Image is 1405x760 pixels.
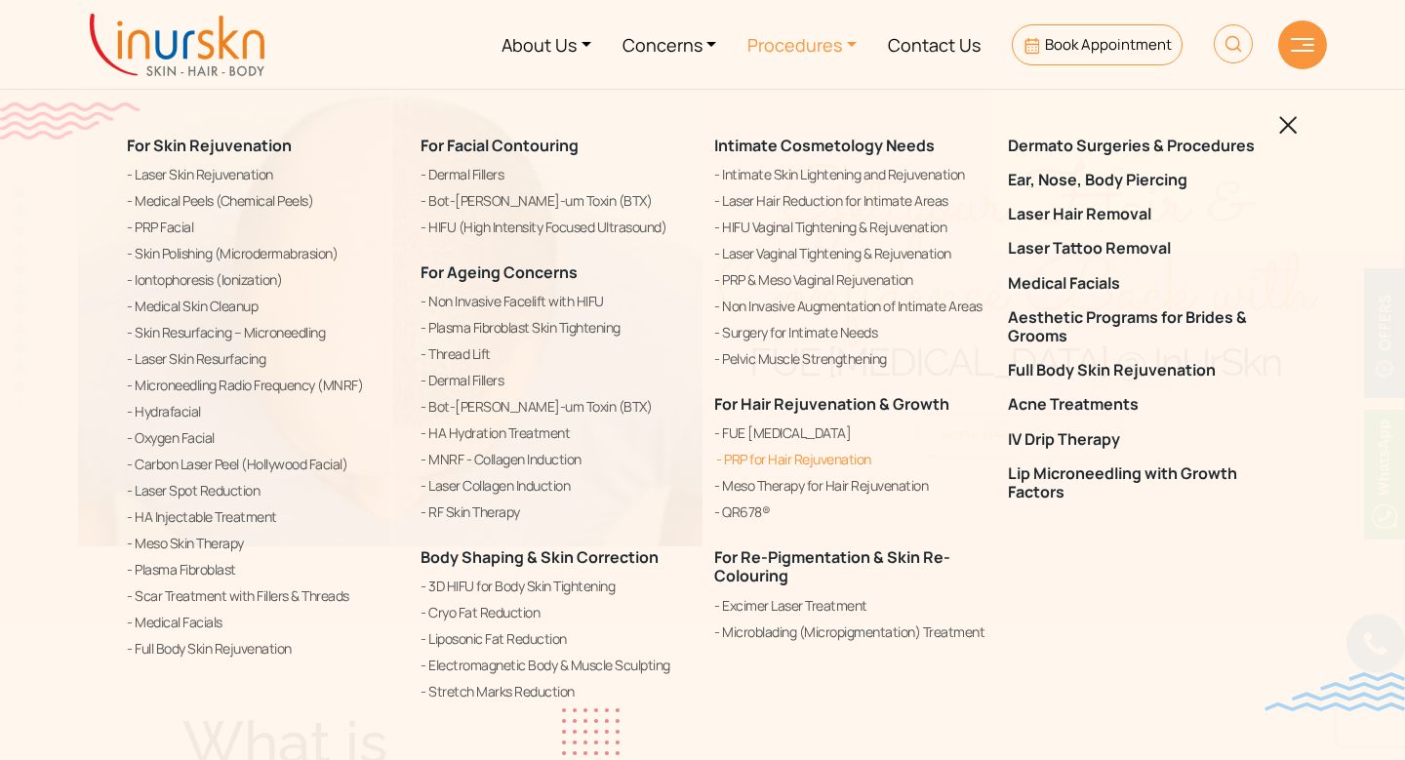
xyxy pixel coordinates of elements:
[714,393,949,415] a: For Hair Rejuvenation & Growth
[421,189,691,213] a: Bot-[PERSON_NAME]-um Toxin (BTX)
[714,448,984,471] a: PRP for Hair Rejuvenation
[1008,361,1278,380] a: Full Body Skin Rejuvenation
[714,500,984,524] a: QR678®
[1264,672,1405,711] img: bluewave
[421,546,659,568] a: Body Shaping & Skin Correction
[1008,464,1278,501] a: Lip Microneedling with Growth Factors
[1008,137,1278,155] a: Dermato Surgeries & Procedures
[714,347,984,371] a: Pelvic Muscle Strengthening
[127,584,397,608] a: Scar Treatment with Fillers & Threads
[486,8,607,81] a: About Us
[421,448,691,471] a: MNRF - Collagen Induction
[127,242,397,265] a: Skin Polishing (Microdermabrasion)
[714,189,984,213] a: Laser Hair Reduction for Intimate Areas
[714,295,984,318] a: Non Invasive Augmentation of Intimate Areas
[714,594,984,618] a: Excimer Laser Treatment
[421,135,579,156] a: For Facial Contouring
[127,135,292,156] a: For Skin Rejuvenation
[421,500,691,524] a: RF Skin Therapy
[421,602,691,625] a: Cryo Fat Reduction
[127,426,397,450] a: Oxygen Facial
[1279,116,1298,135] img: blackclosed
[1008,171,1278,189] a: Ear, Nose, Body Piercing
[872,8,996,81] a: Contact Us
[714,546,950,586] a: For Re-Pigmentation & Skin Re-Colouring
[421,655,691,678] a: Electromagnetic Body & Muscle Sculpting
[127,163,397,186] a: Laser Skin Rejuvenation
[421,261,578,283] a: For Ageing Concerns
[607,8,733,81] a: Concerns
[714,135,935,156] a: Intimate Cosmetology Needs
[127,321,397,344] a: Skin Resurfacing – Microneedling
[714,242,984,265] a: Laser Vaginal Tightening & Rejuvenation
[127,189,397,213] a: Medical Peels (Chemical Peels)
[714,421,984,445] a: FUE [MEDICAL_DATA]
[421,342,691,366] a: Thread Lift
[714,474,984,498] a: Meso Therapy for Hair Rejuvenation
[1008,430,1278,449] a: IV Drip Therapy
[732,8,872,81] a: Procedures
[421,216,691,239] a: HIFU (High Intensity Focused Ultrasound)
[1291,38,1314,52] img: hamLine.svg
[714,620,984,644] a: Microblading (Micropigmentation) Treatment
[127,479,397,502] a: Laser Spot Reduction
[714,163,984,186] a: Intimate Skin Lightening and Rejuvenation
[421,369,691,392] a: Dermal Fillers
[90,14,264,76] img: inurskn-logo
[421,395,691,419] a: Bot-[PERSON_NAME]-um Toxin (BTX)
[127,295,397,318] a: Medical Skin Cleanup
[1008,205,1278,223] a: Laser Hair Removal
[127,611,397,634] a: Medical Facials
[1008,240,1278,259] a: Laser Tattoo Removal
[127,532,397,555] a: Meso Skin Therapy
[714,268,984,292] a: PRP & Meso Vaginal Rejuvenation
[421,474,691,498] a: Laser Collagen Induction
[127,374,397,397] a: Microneedling Radio Frequency (MNRF)
[127,637,397,660] a: Full Body Skin Rejuvenation
[1008,274,1278,293] a: Medical Facials
[714,216,984,239] a: HIFU Vaginal Tightening & Rejuvenation
[421,576,691,599] a: 3D HIFU for Body Skin Tightening
[127,347,397,371] a: Laser Skin Resurfacing
[127,216,397,239] a: PRP Facial
[421,421,691,445] a: HA Hydration Treatment
[127,505,397,529] a: HA Injectable Treatment
[714,321,984,344] a: Surgery for Intimate Needs
[1045,34,1172,55] span: Book Appointment
[127,268,397,292] a: Iontophoresis (Ionization)
[1012,24,1183,65] a: Book Appointment
[1214,24,1253,63] img: HeaderSearch
[1008,396,1278,415] a: Acne Treatments
[127,453,397,476] a: Carbon Laser Peel (Hollywood Facial)
[1008,308,1278,345] a: Aesthetic Programs for Brides & Grooms
[421,681,691,704] a: Stretch Marks Reduction
[421,163,691,186] a: Dermal Fillers
[421,316,691,340] a: Plasma Fibroblast Skin Tightening
[421,628,691,652] a: Liposonic Fat Reduction
[127,400,397,423] a: Hydrafacial
[127,558,397,581] a: Plasma Fibroblast
[421,290,691,313] a: Non Invasive Facelift with HIFU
